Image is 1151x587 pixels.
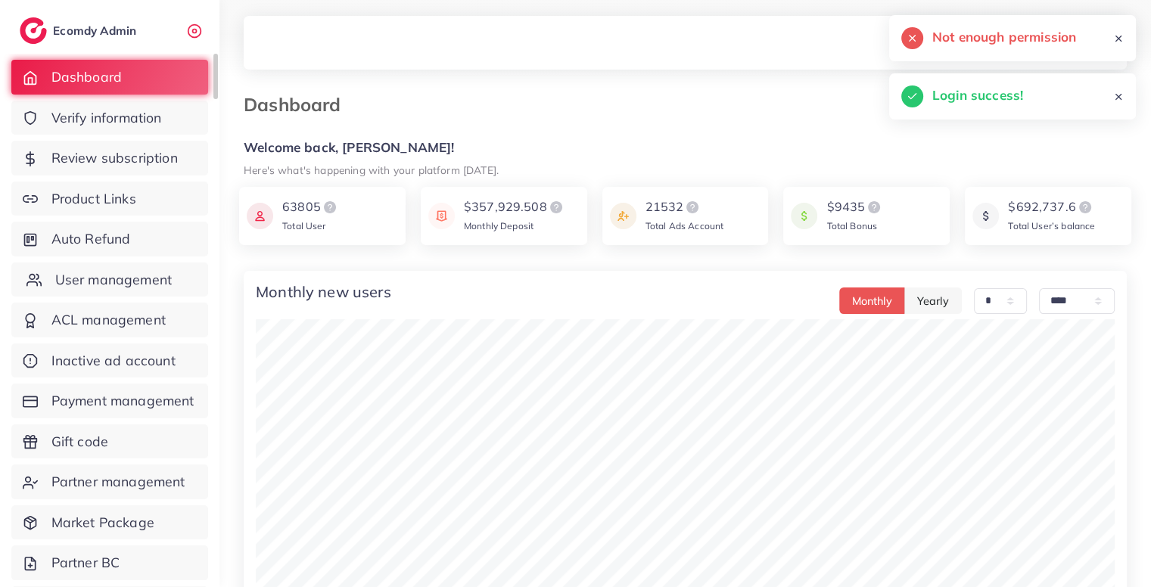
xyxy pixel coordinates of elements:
a: logoEcomdy Admin [20,17,140,44]
h3: Dashboard [244,94,353,116]
span: User management [55,270,172,290]
a: Partner management [11,464,208,499]
img: logo [547,198,565,216]
span: Market Package [51,513,154,533]
img: icon payment [972,198,999,234]
h5: Welcome back, [PERSON_NAME]! [244,140,1127,156]
img: icon payment [428,198,455,234]
a: ACL management [11,303,208,337]
span: Partner management [51,472,185,492]
span: Dashboard [51,67,122,87]
span: Verify information [51,108,162,128]
div: $692,737.6 [1008,198,1095,216]
a: Dashboard [11,60,208,95]
small: Here's what's happening with your platform [DATE]. [244,163,499,176]
a: Gift code [11,424,208,459]
div: $9435 [826,198,883,216]
img: icon payment [791,198,817,234]
button: Monthly [839,287,905,314]
a: Market Package [11,505,208,540]
span: Partner BC [51,553,120,573]
span: Total Ads Account [645,220,724,231]
div: 63805 [282,198,339,216]
a: Product Links [11,182,208,216]
span: Gift code [51,432,108,452]
span: Monthly Deposit [464,220,534,231]
span: Product Links [51,189,136,209]
a: Verify information [11,101,208,135]
h5: Not enough permission [932,27,1076,47]
div: $357,929.508 [464,198,565,216]
a: Inactive ad account [11,343,208,378]
span: Payment management [51,391,194,411]
span: Inactive ad account [51,351,176,371]
a: Review subscription [11,141,208,175]
img: icon payment [247,198,273,234]
span: Review subscription [51,148,178,168]
img: logo [683,198,701,216]
span: ACL management [51,310,166,330]
div: 21532 [645,198,724,216]
img: logo [1076,198,1094,216]
h4: Monthly new users [256,283,391,301]
img: logo [20,17,47,44]
a: User management [11,262,208,297]
img: logo [321,198,339,216]
span: Auto Refund [51,229,131,249]
button: Yearly [904,287,962,314]
a: Auto Refund [11,222,208,256]
img: icon payment [610,198,636,234]
span: Total User [282,220,326,231]
img: logo [865,198,883,216]
span: Total Bonus [826,220,877,231]
a: Payment management [11,384,208,418]
span: Total User’s balance [1008,220,1095,231]
h5: Login success! [932,85,1023,105]
a: Partner BC [11,545,208,580]
h2: Ecomdy Admin [53,23,140,38]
